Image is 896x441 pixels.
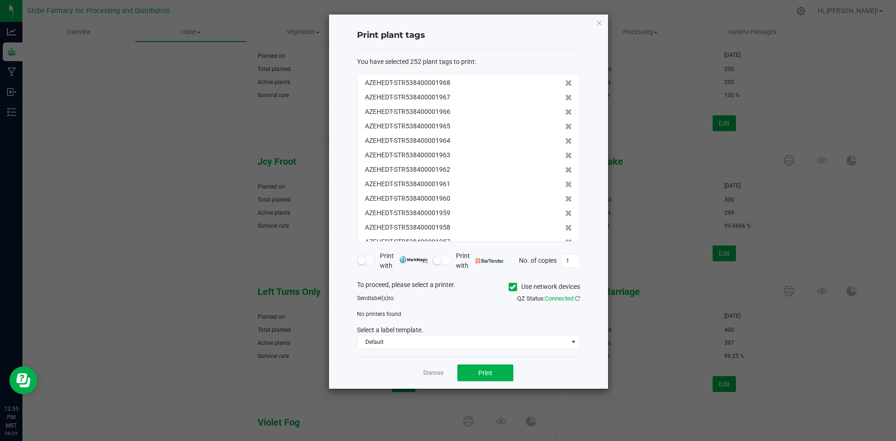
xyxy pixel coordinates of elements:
[476,259,504,263] img: bartender.png
[456,251,504,271] span: Print with
[478,369,492,377] span: Print
[357,57,580,67] div: :
[399,256,428,263] img: mark_magic_cybra.png
[365,208,450,218] span: AZEHEDT-STR538400001959
[357,336,568,349] span: Default
[357,311,401,317] span: No printers found
[365,150,450,160] span: AZEHEDT-STR538400001963
[370,295,388,301] span: label(s)
[365,165,450,175] span: AZEHEDT-STR538400001962
[545,295,574,302] span: Connected
[9,366,37,394] iframe: Resource center
[365,107,450,117] span: AZEHEDT-STR538400001966
[365,92,450,102] span: AZEHEDT-STR538400001967
[357,58,475,65] span: You have selected 252 plant tags to print
[509,282,580,292] label: Use network devices
[365,194,450,203] span: AZEHEDT-STR538400001960
[423,369,443,377] a: Dismiss
[357,295,395,301] span: Send to:
[350,280,587,294] div: To proceed, please select a printer.
[517,295,580,302] span: QZ Status:
[519,256,557,264] span: No. of copies
[350,325,587,335] div: Select a label template.
[357,29,580,42] h4: Print plant tags
[457,364,513,381] button: Print
[365,121,450,131] span: AZEHEDT-STR538400001965
[365,223,450,232] span: AZEHEDT-STR538400001958
[365,136,450,146] span: AZEHEDT-STR538400001964
[365,237,450,247] span: AZEHEDT-STR538400001957
[365,78,450,88] span: AZEHEDT-STR538400001968
[365,179,450,189] span: AZEHEDT-STR538400001961
[380,251,428,271] span: Print with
